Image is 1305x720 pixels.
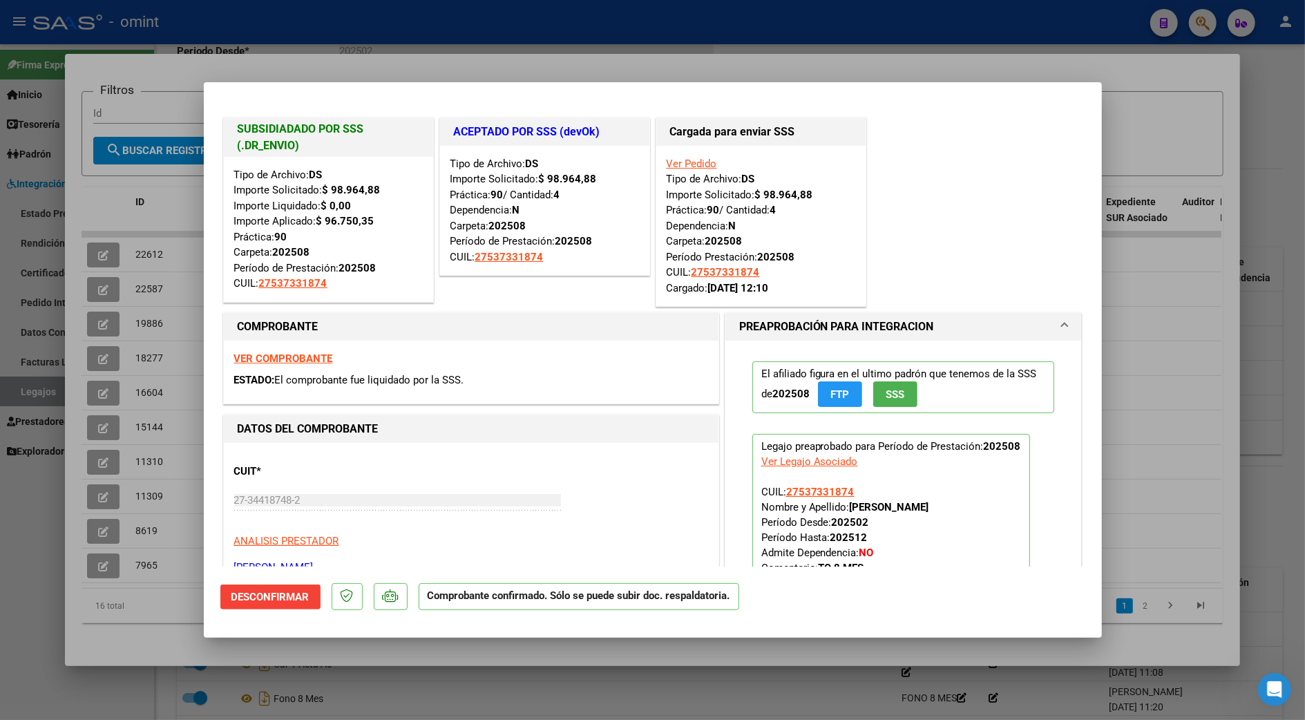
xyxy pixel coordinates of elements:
[742,173,755,185] strong: DS
[491,189,504,201] strong: 90
[818,381,862,407] button: FTP
[275,374,464,386] span: El comprobante fue liquidado por la SSS.
[273,246,310,258] strong: 202508
[752,361,1055,413] p: El afiliado figura en el ultimo padrón que tenemos de la SSS de
[234,352,333,365] a: VER COMPROBANTE
[234,374,275,386] span: ESTADO:
[752,434,1030,582] p: Legajo preaprobado para Período de Prestación:
[526,158,539,170] strong: DS
[725,313,1082,341] mat-expansion-panel-header: PREAPROBACIÓN PARA INTEGRACION
[667,158,717,170] a: Ver Pedido
[755,189,813,201] strong: $ 98.964,88
[761,562,864,574] span: Comentario:
[873,381,917,407] button: SSS
[234,464,377,480] p: CUIT
[670,124,852,140] h1: Cargada para enviar SSS
[739,319,934,335] h1: PREAPROBACIÓN PARA INTEGRACION
[832,516,869,529] strong: 202502
[707,204,720,216] strong: 90
[238,121,419,154] h1: SUBSIDIADADO POR SSS (.DR_ENVIO)
[1258,673,1291,706] iframe: Intercom live chat
[819,562,864,574] strong: TO 8 MES
[772,388,810,400] strong: 202508
[231,591,309,603] span: Desconfirmar
[761,454,858,469] div: Ver Legajo Asociado
[761,486,929,574] span: CUIL: Nombre y Apellido: Período Desde: Período Hasta: Admite Dependencia:
[886,388,904,401] span: SSS
[316,215,374,227] strong: $ 96.750,35
[830,531,868,544] strong: 202512
[419,583,739,610] p: Comprobante confirmado. Sólo se puede subir doc. respaldatoria.
[234,167,423,292] div: Tipo de Archivo: Importe Solicitado: Importe Liquidado: Importe Aplicado: Práctica: Carpeta: Perí...
[539,173,597,185] strong: $ 98.964,88
[850,501,929,513] strong: [PERSON_NAME]
[475,251,544,263] span: 27537331874
[275,231,287,243] strong: 90
[309,169,323,181] strong: DS
[667,156,855,296] div: Tipo de Archivo: Importe Solicitado: Práctica: / Cantidad: Dependencia: Carpeta: Período Prestaci...
[830,388,849,401] span: FTP
[554,189,560,201] strong: 4
[705,235,743,247] strong: 202508
[513,204,520,216] strong: N
[259,277,327,290] span: 27537331874
[555,235,593,247] strong: 202508
[984,440,1021,453] strong: 202508
[692,266,760,278] span: 27537331874
[238,422,379,435] strong: DATOS DEL COMPROBANTE
[729,220,736,232] strong: N
[454,124,636,140] h1: ACEPTADO POR SSS (devOk)
[450,156,639,265] div: Tipo de Archivo: Importe Solicitado: Práctica: / Cantidad: Dependencia: Carpeta: Período de Prest...
[220,585,321,609] button: Desconfirmar
[238,320,318,333] strong: COMPROBANTE
[489,220,526,232] strong: 202508
[339,262,377,274] strong: 202508
[234,535,339,547] span: ANALISIS PRESTADOR
[786,486,855,498] span: 27537331874
[725,341,1082,614] div: PREAPROBACIÓN PARA INTEGRACION
[321,200,352,212] strong: $ 0,00
[323,184,381,196] strong: $ 98.964,88
[708,282,769,294] strong: [DATE] 12:10
[758,251,795,263] strong: 202508
[770,204,777,216] strong: 4
[234,560,708,576] p: [PERSON_NAME]
[859,547,874,559] strong: NO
